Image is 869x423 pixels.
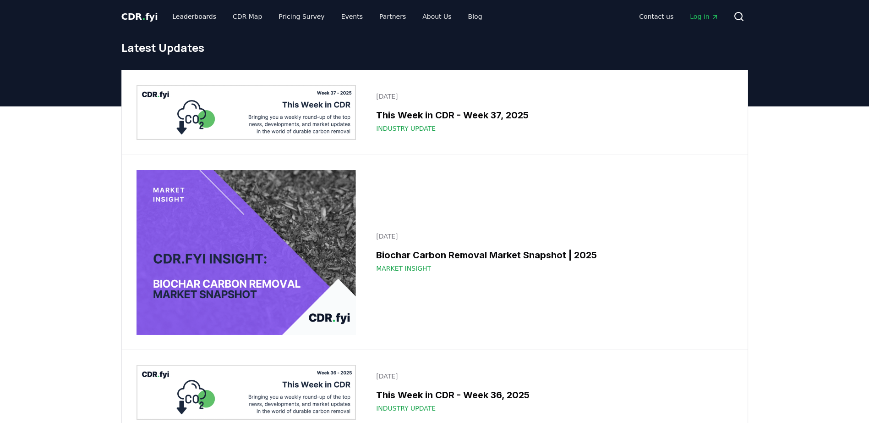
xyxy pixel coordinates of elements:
[632,8,726,25] nav: Main
[142,11,145,22] span: .
[271,8,332,25] a: Pricing Survey
[461,8,490,25] a: Blog
[376,264,431,273] span: Market Insight
[376,248,727,262] h3: Biochar Carbon Removal Market Snapshot | 2025
[121,10,158,23] a: CDR.fyi
[376,108,727,122] h3: This Week in CDR - Week 37, 2025
[372,8,413,25] a: Partners
[376,92,727,101] p: [DATE]
[371,226,732,278] a: [DATE]Biochar Carbon Removal Market Snapshot | 2025Market Insight
[632,8,681,25] a: Contact us
[376,372,727,381] p: [DATE]
[683,8,726,25] a: Log in
[371,366,732,418] a: [DATE]This Week in CDR - Week 36, 2025Industry Update
[165,8,489,25] nav: Main
[165,8,224,25] a: Leaderboards
[225,8,269,25] a: CDR Map
[121,11,158,22] span: CDR fyi
[371,86,732,139] a: [DATE]This Week in CDR - Week 37, 2025Industry Update
[415,8,459,25] a: About Us
[376,404,436,413] span: Industry Update
[137,85,356,140] img: This Week in CDR - Week 37, 2025 blog post image
[690,12,718,21] span: Log in
[376,388,727,402] h3: This Week in CDR - Week 36, 2025
[334,8,370,25] a: Events
[137,365,356,420] img: This Week in CDR - Week 36, 2025 blog post image
[376,124,436,133] span: Industry Update
[121,40,748,55] h1: Latest Updates
[376,232,727,241] p: [DATE]
[137,170,356,335] img: Biochar Carbon Removal Market Snapshot | 2025 blog post image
